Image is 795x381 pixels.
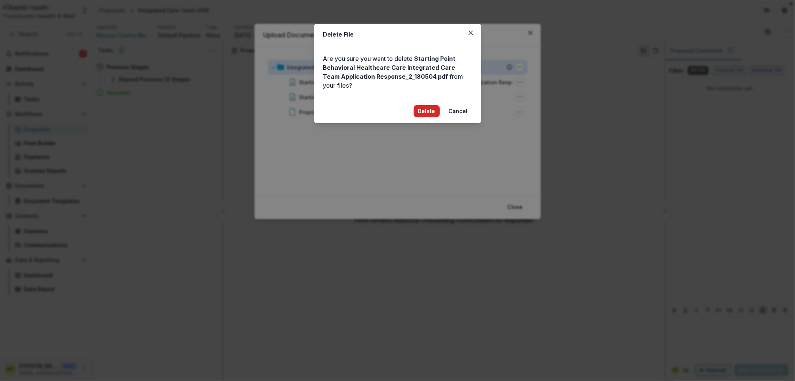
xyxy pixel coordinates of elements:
[414,105,440,117] button: Delete
[323,55,456,80] strong: Starting Point Behavioral Healthcare Care Integrated Care Team Application Response_2_180504.pdf
[444,105,472,117] button: Cancel
[323,54,472,90] p: Are you sure you want to delete from your files?
[465,27,477,39] button: Close
[314,24,481,45] header: Delete File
